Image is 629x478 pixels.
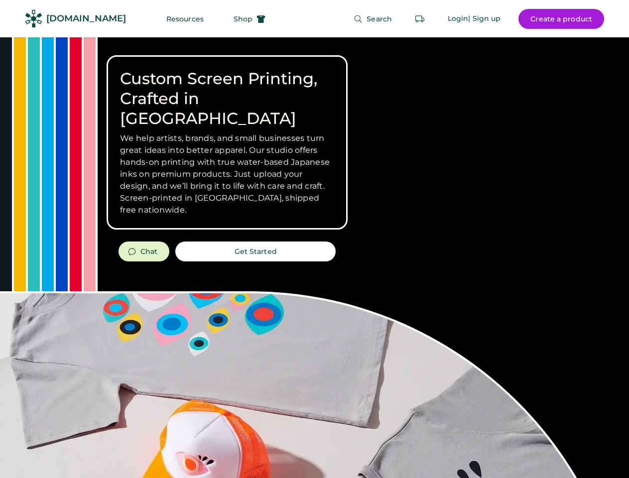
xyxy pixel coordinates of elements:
[120,69,334,128] h1: Custom Screen Printing, Crafted in [GEOGRAPHIC_DATA]
[175,241,336,261] button: Get Started
[154,9,216,29] button: Resources
[234,15,252,22] span: Shop
[120,132,334,216] h3: We help artists, brands, and small businesses turn great ideas into better apparel. Our studio of...
[46,12,126,25] div: [DOMAIN_NAME]
[367,15,392,22] span: Search
[468,14,501,24] div: | Sign up
[119,241,169,261] button: Chat
[448,14,469,24] div: Login
[410,9,430,29] button: Retrieve an order
[518,9,604,29] button: Create a product
[342,9,404,29] button: Search
[25,10,42,27] img: Rendered Logo - Screens
[222,9,277,29] button: Shop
